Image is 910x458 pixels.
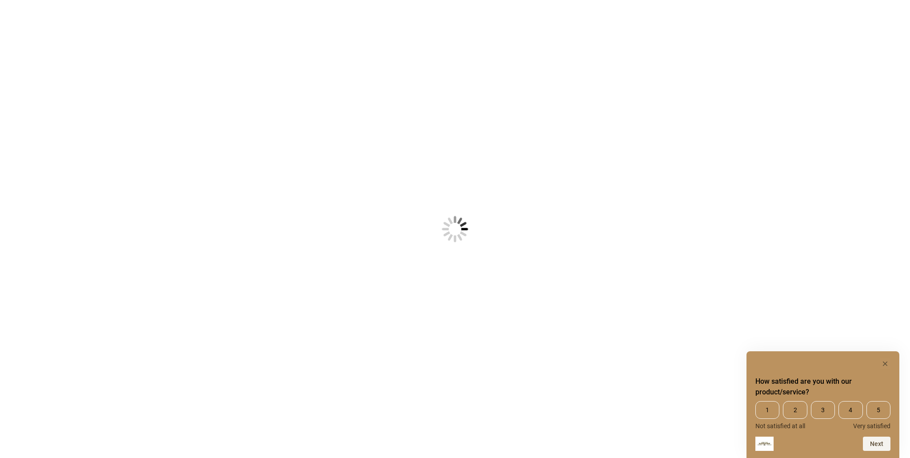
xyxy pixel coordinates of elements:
[838,401,862,419] span: 4
[398,172,512,286] img: Loading
[853,422,890,430] span: Very satisfied
[783,401,807,419] span: 2
[755,376,890,398] h2: How satisfied are you with our product/service? Select an option from 1 to 5, with 1 being Not sa...
[755,401,779,419] span: 1
[880,358,890,369] button: Hide survey
[755,358,890,451] div: How satisfied are you with our product/service? Select an option from 1 to 5, with 1 being Not sa...
[866,401,890,419] span: 5
[811,401,835,419] span: 3
[755,401,890,430] div: How satisfied are you with our product/service? Select an option from 1 to 5, with 1 being Not sa...
[863,437,890,451] button: Next question
[755,422,805,430] span: Not satisfied at all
